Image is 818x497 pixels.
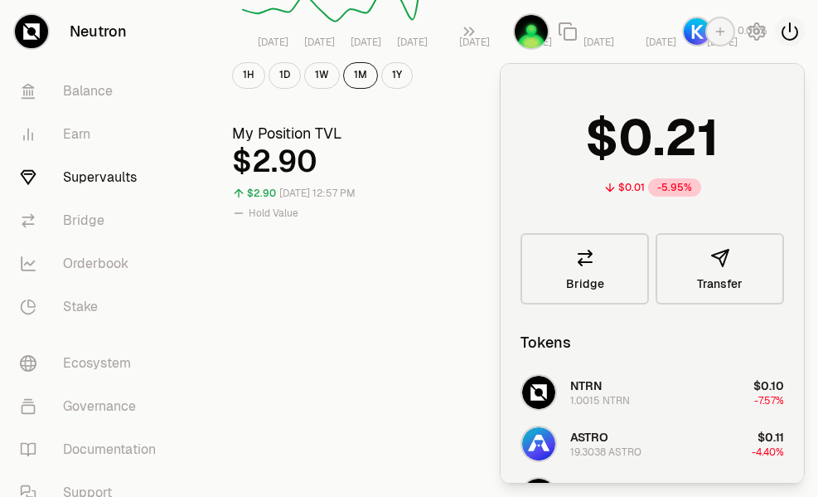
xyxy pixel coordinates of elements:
a: Supervaults [7,156,179,199]
a: Stake [7,285,179,329]
a: Governance [7,385,179,428]
img: ASTRO Logo [522,427,555,460]
a: Bridge [520,233,649,305]
a: Earn [7,113,179,156]
button: 1M [343,62,378,89]
div: $2.90 [232,145,772,178]
span: -7.57% [754,394,784,407]
a: Balance [7,70,179,113]
img: NTRN Logo [522,376,555,409]
tspan: [DATE] [258,36,288,49]
a: Documentation [7,428,179,471]
span: Hold Value [249,207,298,220]
tspan: [DATE] [304,36,335,49]
div: $2.90 [247,184,276,203]
a: Orderbook [7,242,179,285]
div: 19.3038 ASTRO [570,446,641,459]
a: Ecosystem [7,342,179,385]
button: NTRN LogoNTRN1.0015 NTRN$0.10-7.57% [511,368,794,417]
span: -4.40% [752,446,784,459]
tspan: [DATE] [397,36,428,49]
h3: My Position TVL [232,122,772,145]
button: Worldnet [513,13,549,50]
span: $0.11 [757,430,784,445]
tspan: [DATE] [351,36,381,49]
span: <$0.01 [746,481,784,496]
button: 1Y [381,62,413,89]
button: 1W [304,62,340,89]
button: 1H [232,62,265,89]
div: -5.95% [648,178,701,197]
button: Transfer [656,233,784,305]
button: Keplr [682,17,735,46]
span: Bridge [566,278,604,290]
span: NTRN [570,378,602,393]
img: Keplr [684,18,710,45]
button: 1D [269,62,301,89]
div: $0.01 [618,181,645,194]
span: $0.10 [753,378,784,393]
div: 1.0015 NTRN [570,394,630,407]
span: [MEDICAL_DATA] [570,481,667,496]
a: Bridge [7,199,179,242]
div: [DATE] 12:57 PM [279,184,356,203]
div: Tokens [520,331,571,354]
span: Transfer [697,278,743,290]
button: ASTRO LogoASTRO19.3038 ASTRO$0.11-4.40% [511,419,794,469]
span: ASTRO [570,430,608,445]
img: Worldnet [515,15,548,48]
